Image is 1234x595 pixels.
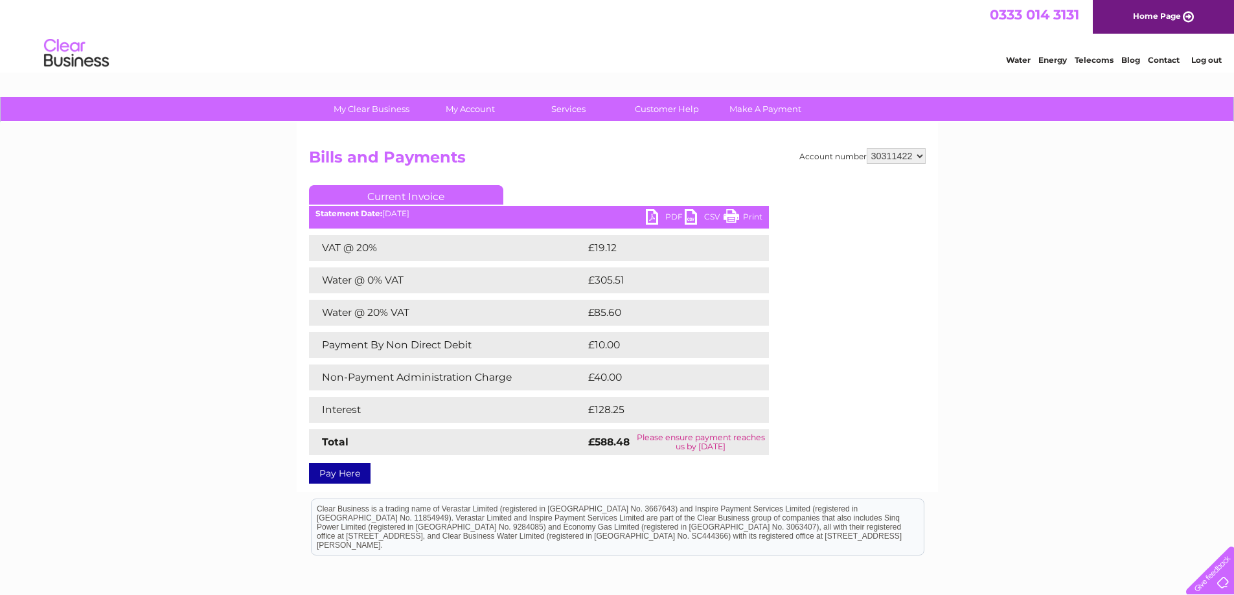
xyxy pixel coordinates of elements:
a: My Clear Business [318,97,425,121]
a: Energy [1038,55,1067,65]
a: Current Invoice [309,185,503,205]
td: £128.25 [585,397,745,423]
a: Print [724,209,762,228]
a: My Account [417,97,523,121]
b: Statement Date: [315,208,382,218]
td: Payment By Non Direct Debit [309,332,585,358]
a: Pay Here [309,463,371,484]
a: Services [515,97,622,121]
td: £10.00 [585,332,742,358]
a: PDF [646,209,685,228]
td: £40.00 [585,365,744,390]
td: £85.60 [585,300,743,326]
a: Water [1006,55,1031,65]
td: VAT @ 20% [309,235,585,261]
td: Non-Payment Administration Charge [309,365,585,390]
a: CSV [685,209,724,228]
td: Water @ 0% VAT [309,267,585,293]
div: Account number [799,148,926,164]
td: Please ensure payment reaches us by [DATE] [633,429,768,455]
a: 0333 014 3131 [990,6,1079,23]
a: Log out [1191,55,1222,65]
img: logo.png [43,34,109,73]
td: £19.12 [585,235,740,261]
a: Blog [1121,55,1140,65]
td: Water @ 20% VAT [309,300,585,326]
a: Contact [1148,55,1180,65]
strong: Total [322,436,348,448]
td: Interest [309,397,585,423]
td: £305.51 [585,267,745,293]
div: Clear Business is a trading name of Verastar Limited (registered in [GEOGRAPHIC_DATA] No. 3667643... [312,7,924,63]
a: Customer Help [613,97,720,121]
h2: Bills and Payments [309,148,926,173]
a: Telecoms [1075,55,1114,65]
strong: £588.48 [588,436,630,448]
div: [DATE] [309,209,769,218]
a: Make A Payment [712,97,819,121]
